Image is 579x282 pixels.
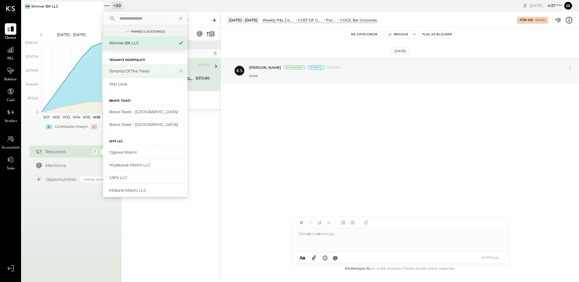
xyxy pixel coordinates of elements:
div: Winner BK LLC [109,40,174,46]
label: JAFS LLC [109,139,123,144]
button: Underline [316,219,324,226]
div: Coming Soon [81,177,108,182]
div: [DATE] [392,47,409,55]
div: 1 [91,148,99,155]
div: [DATE] [530,3,562,8]
a: Queue [0,23,21,41]
span: Tasks [7,166,15,171]
span: @ [333,255,338,261]
div: Bravo Toast – [GEOGRAPHIC_DATA] [109,109,185,115]
div: Mentions [46,162,105,168]
button: Ordered List [348,219,356,226]
div: Weekly P&L Comparison [262,18,295,23]
div: Bravo Toast – [GEOGRAPHIC_DATA] [109,122,185,127]
text: $146.6K [26,82,38,86]
div: For Me [520,18,533,23]
div: [DATE] [198,63,210,68]
text: W32 [53,115,60,119]
div: - [91,124,97,129]
div: Accountant [283,65,305,69]
button: Strikethrough [325,219,333,226]
div: Opportunities [46,176,78,182]
span: Vendors [4,119,17,124]
span: P&L [7,56,14,62]
a: P&L [0,44,21,62]
div: 5 [100,148,108,155]
text: $293.3K [26,54,38,59]
a: Balance [0,65,21,82]
span: a [302,255,305,261]
button: Add URL [362,219,370,226]
span: Balance [4,77,17,82]
text: W31 [43,115,49,119]
div: Hiyakawa Miami LLC [109,162,185,168]
a: Cash [0,86,21,103]
button: Re-Categorize [346,31,383,38]
span: Cash [7,98,14,103]
div: $313.80 [196,75,210,81]
span: 10:12 AM [327,65,340,70]
button: Italic [307,219,315,226]
text: $219.9K [26,68,38,72]
div: Ogawa Miami [109,149,185,155]
text: W35 [83,115,90,119]
div: + 20 [112,2,123,9]
span: Accountant [2,145,20,151]
text: 0 [36,110,38,114]
a: Accountant [0,133,21,151]
p: wine [249,73,258,78]
label: Tenants Hospitality [109,58,145,62]
button: Aa [298,255,307,261]
div: Midorie Miami LLC [109,187,185,193]
div: Tenants of the Trees [109,68,174,74]
button: Unordered List [339,219,347,226]
text: $366.6K [25,40,38,45]
button: Flag as Blocker [420,31,454,38]
div: copy link [522,2,528,9]
div: Contribution Margin [55,124,88,129]
button: Resolve [385,31,411,38]
div: Internal [307,65,325,70]
div: 1 [213,51,217,56]
button: Ir [563,1,573,11]
a: Tasks [0,154,21,171]
text: $73.3K [28,96,38,100]
text: W33 [63,115,70,119]
span: [PERSON_NAME] [249,65,281,70]
div: Star Love [109,81,185,87]
div: Pinned Locations ( 1 ) [131,30,165,34]
span: Queue [5,35,16,41]
button: @ [331,254,340,261]
text: W34 [73,115,81,119]
button: INTERNAL [479,254,503,262]
div: COGS, Bar Groceries [340,18,377,23]
button: Bold [298,219,305,226]
div: WB [25,4,30,9]
label: Bravo Toast [109,99,131,103]
div: COST OF GOODS SOLD (COGS) [298,18,323,23]
text: W36 [93,115,100,119]
div: Winner BK LLC [31,4,59,9]
div: + [46,124,52,129]
div: [DATE] - [DATE] [46,32,97,37]
a: Vendors [0,107,21,124]
div: Purchase Beer [326,18,337,23]
div: [DATE] - [DATE] [227,16,259,24]
div: JAFS LLC [109,175,185,181]
div: Requests [46,149,88,155]
div: [DATE] [535,18,546,22]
